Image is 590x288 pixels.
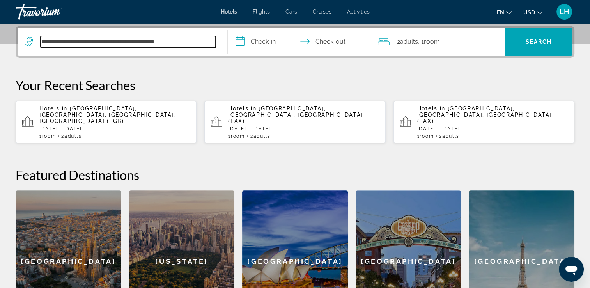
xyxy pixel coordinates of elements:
a: Travorium [16,2,94,22]
button: Change currency [523,7,542,18]
button: Travelers: 2 adults, 0 children [370,28,505,56]
p: [DATE] - [DATE] [417,126,568,132]
p: Your Recent Searches [16,77,574,93]
a: Activities [347,9,370,15]
span: Adults [253,133,270,139]
button: Hotels in [GEOGRAPHIC_DATA], [GEOGRAPHIC_DATA], [GEOGRAPHIC_DATA] (LAX)[DATE] - [DATE]1Room2Adults [204,101,385,144]
button: Change language [497,7,512,18]
span: Hotels in [39,105,67,112]
span: 1 [228,133,245,139]
button: Hotels in [GEOGRAPHIC_DATA], [GEOGRAPHIC_DATA], [GEOGRAPHIC_DATA], [GEOGRAPHIC_DATA] (LGB)[DATE] ... [16,101,197,144]
div: Search widget [18,28,572,56]
span: Room [423,38,439,45]
span: , 1 [418,36,439,47]
iframe: Button to launch messaging window [559,257,584,282]
span: 1 [417,133,434,139]
span: Search [526,39,552,45]
span: Adults [64,133,82,139]
span: USD [523,9,535,16]
span: LH [560,8,569,16]
span: Room [420,133,434,139]
a: Flights [253,9,270,15]
p: [DATE] - [DATE] [39,126,190,132]
span: Adults [400,38,418,45]
span: 2 [397,36,418,47]
span: Hotels in [228,105,256,112]
span: [GEOGRAPHIC_DATA], [GEOGRAPHIC_DATA], [GEOGRAPHIC_DATA] (LAX) [417,105,552,124]
h2: Featured Destinations [16,167,574,183]
span: Room [42,133,56,139]
button: Search [505,28,572,56]
a: Hotels [221,9,237,15]
span: 2 [439,133,459,139]
span: 1 [39,133,56,139]
span: Adults [442,133,459,139]
span: Room [231,133,245,139]
button: User Menu [554,4,574,20]
span: [GEOGRAPHIC_DATA], [GEOGRAPHIC_DATA], [GEOGRAPHIC_DATA], [GEOGRAPHIC_DATA] (LGB) [39,105,176,124]
span: 2 [61,133,82,139]
button: Select check in and out date [228,28,370,56]
button: Hotels in [GEOGRAPHIC_DATA], [GEOGRAPHIC_DATA], [GEOGRAPHIC_DATA] (LAX)[DATE] - [DATE]1Room2Adults [393,101,574,144]
p: [DATE] - [DATE] [228,126,379,132]
a: Cruises [313,9,331,15]
input: Search hotel destination [41,36,216,48]
span: en [497,9,504,16]
a: Cars [285,9,297,15]
span: 2 [250,133,271,139]
span: [GEOGRAPHIC_DATA], [GEOGRAPHIC_DATA], [GEOGRAPHIC_DATA] (LAX) [228,105,363,124]
span: Hotels in [417,105,445,112]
